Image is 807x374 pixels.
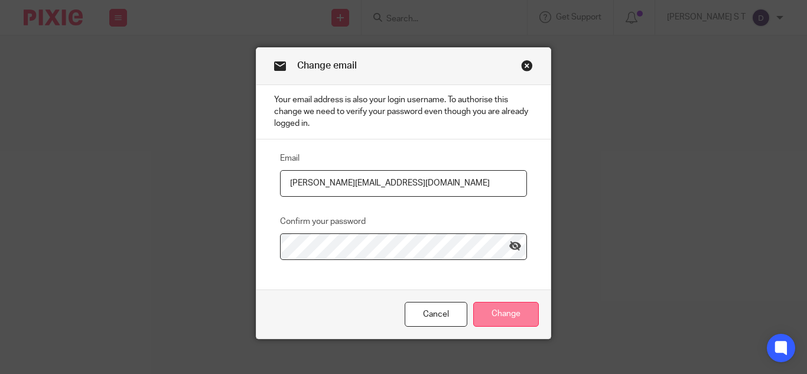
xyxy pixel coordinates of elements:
label: Email [280,152,300,164]
a: Close this dialog window [521,60,533,76]
label: Confirm your password [280,216,366,227]
input: Change [473,302,539,327]
span: Change email [297,61,357,70]
p: Your email address is also your login username. To authorise this change we need to verify your p... [256,85,551,139]
a: Cancel [405,302,467,327]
